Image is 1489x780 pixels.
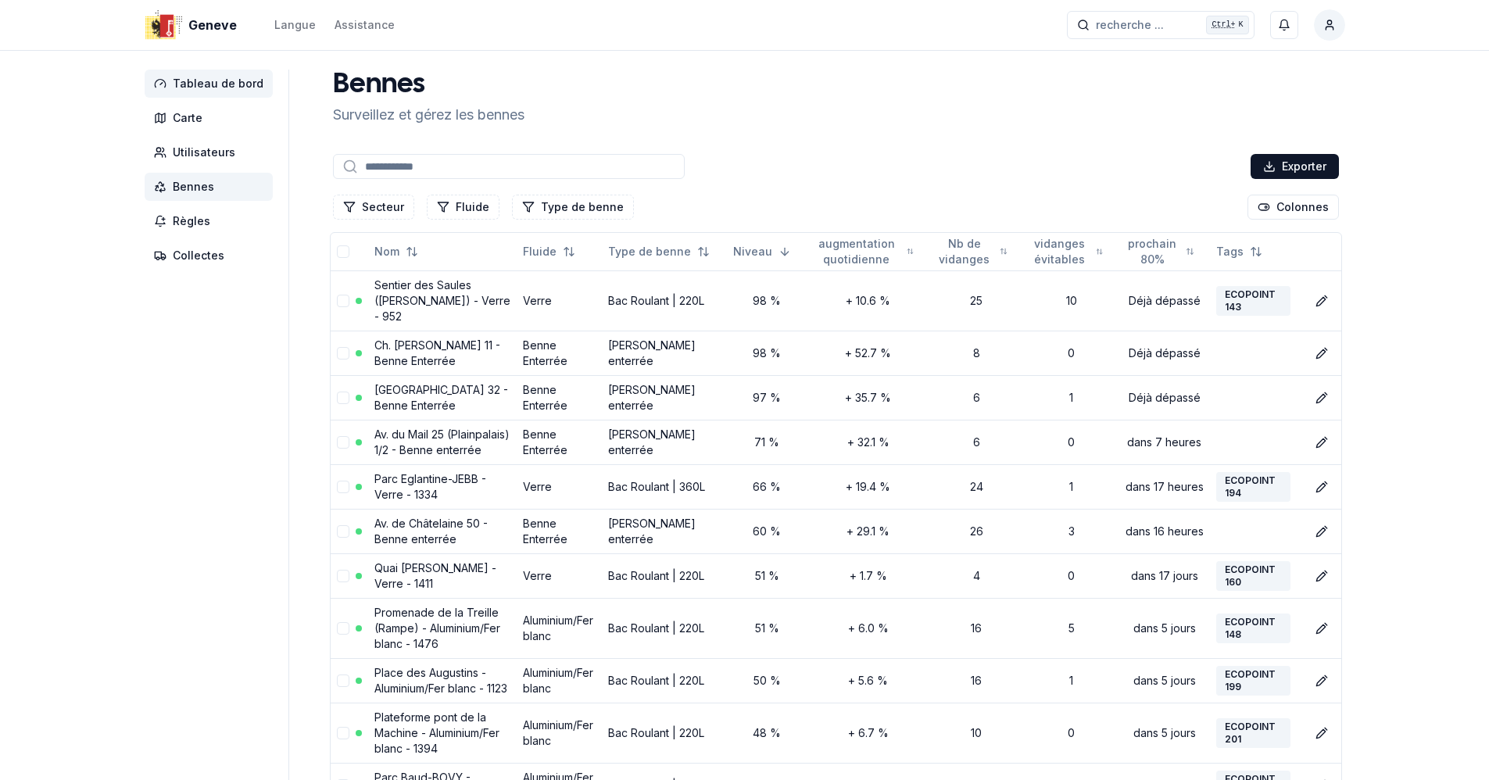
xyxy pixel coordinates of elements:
span: Geneve [188,16,237,34]
a: Place des Augustins - Aluminium/Fer blanc - 1123 [374,666,507,695]
a: Assistance [335,16,395,34]
button: Not sorted. Click to sort ascending. [365,239,428,264]
div: 25 [936,293,1017,309]
button: select-row [337,392,349,404]
div: 51 % [733,621,800,636]
button: select-all [337,245,349,258]
div: 0 [1029,725,1112,741]
div: ECOPOINT 199 [1216,666,1290,696]
span: Nom [374,244,399,259]
div: 1 [1029,390,1112,406]
button: Langue [274,16,316,34]
div: 24 [936,479,1017,495]
div: dans 17 jours [1126,568,1204,584]
a: Sentier des Saules ([PERSON_NAME]) - Verre - 952 [374,278,510,323]
td: Bac Roulant | 220L [602,553,727,598]
div: dans 5 jours [1126,621,1204,636]
div: 97 % [733,390,800,406]
td: Aluminium/Fer blanc [517,658,602,703]
div: 0 [1029,345,1112,361]
span: Carte [173,110,202,126]
div: 50 % [733,673,800,689]
a: Utilisateurs [145,138,279,166]
button: Not sorted. Click to sort ascending. [926,239,1017,264]
div: dans 5 jours [1126,725,1204,741]
button: Cocher les colonnes [1247,195,1339,220]
div: 1 [1029,673,1112,689]
div: 60 % [733,524,800,539]
span: Niveau [733,244,772,259]
div: 0 [1029,435,1112,450]
button: select-row [337,481,349,493]
button: Not sorted. Click to sort ascending. [1116,239,1204,264]
p: Surveillez et gérez les bennes [333,104,524,126]
a: Plateforme pont de la Machine - Aluminium/Fer blanc - 1394 [374,710,499,755]
div: + 32.1 % [813,435,923,450]
div: + 6.0 % [813,621,923,636]
span: prochain 80% [1126,236,1179,267]
div: 10 [936,725,1017,741]
span: Bennes [173,179,214,195]
div: ECOPOINT 148 [1216,614,1290,643]
div: 6 [936,390,1017,406]
button: Filtrer les lignes [512,195,634,220]
td: Benne Enterrée [517,375,602,420]
td: Verre [517,464,602,509]
div: + 10.6 % [813,293,923,309]
a: Ch. [PERSON_NAME] 11 - Benne Enterrée [374,338,500,367]
button: Filtrer les lignes [333,195,414,220]
button: Not sorted. Click to sort ascending. [514,239,585,264]
div: 98 % [733,293,800,309]
a: Règles [145,207,279,235]
td: Bac Roulant | 360L [602,464,727,509]
div: 6 [936,435,1017,450]
div: 98 % [733,345,800,361]
button: Not sorted. Click to sort ascending. [804,239,923,264]
div: 66 % [733,479,800,495]
a: [GEOGRAPHIC_DATA] 32 - Benne Enterrée [374,383,508,412]
span: Collectes [173,248,224,263]
div: 8 [936,345,1017,361]
a: Parc Eglantine-JEBB - Verre - 1334 [374,472,486,501]
h1: Bennes [333,70,524,101]
div: dans 7 heures [1126,435,1204,450]
div: 48 % [733,725,800,741]
button: select-row [337,674,349,687]
button: Not sorted. Click to sort ascending. [1207,239,1272,264]
td: Bac Roulant | 220L [602,270,727,331]
div: 71 % [733,435,800,450]
div: 1 [1029,479,1112,495]
button: Not sorted. Click to sort ascending. [1020,239,1112,264]
a: Bennes [145,173,279,201]
div: 16 [936,621,1017,636]
span: Tableau de bord [173,76,263,91]
button: select-row [337,622,349,635]
button: recherche ...Ctrl+K [1067,11,1255,39]
td: [PERSON_NAME] enterrée [602,375,727,420]
div: 51 % [733,568,800,584]
button: select-row [337,295,349,307]
div: dans 16 heures [1126,524,1204,539]
div: Déjà dépassé [1126,345,1204,361]
div: + 6.7 % [813,725,923,741]
span: Utilisateurs [173,145,235,160]
img: Geneve Logo [145,6,182,44]
div: + 1.7 % [813,568,923,584]
div: 10 [1029,293,1112,309]
div: 4 [936,568,1017,584]
div: + 5.6 % [813,673,923,689]
div: dans 5 jours [1126,673,1204,689]
td: Verre [517,553,602,598]
button: select-row [337,436,349,449]
td: Aluminium/Fer blanc [517,703,602,763]
span: Règles [173,213,210,229]
div: Langue [274,17,316,33]
div: Déjà dépassé [1126,390,1204,406]
td: Bac Roulant | 220L [602,598,727,658]
div: ECOPOINT 143 [1216,286,1290,316]
button: Exporter [1251,154,1339,179]
a: Collectes [145,242,279,270]
div: 3 [1029,524,1112,539]
td: Aluminium/Fer blanc [517,598,602,658]
div: + 35.7 % [813,390,923,406]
